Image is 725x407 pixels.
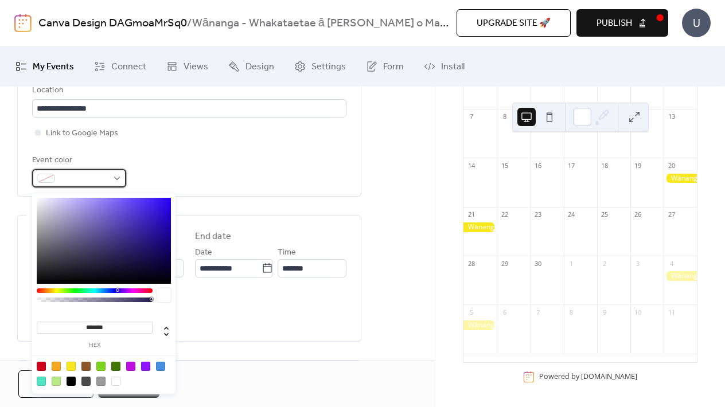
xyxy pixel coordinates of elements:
div: #50E3C2 [37,377,46,386]
img: logo [14,14,32,32]
a: Settings [286,51,354,82]
div: Wānanga 2 [463,320,497,330]
span: Settings [311,60,346,74]
div: 24 [567,210,576,219]
div: 1 [567,259,576,268]
label: hex [37,342,153,349]
div: #F8E71C [67,362,76,371]
div: #000000 [67,377,76,386]
a: Design [220,51,283,82]
a: Install [415,51,473,82]
div: #9B9B9B [96,377,106,386]
div: 8 [567,308,576,316]
div: 27 [667,210,676,219]
div: 5 [467,308,475,316]
div: #7ED321 [96,362,106,371]
div: 8 [500,112,509,121]
div: Wānanga 1 [664,174,697,183]
div: 10 [634,308,642,316]
span: Upgrade site 🚀 [477,17,551,30]
span: Form [383,60,404,74]
div: 26 [634,210,642,219]
div: 2 [601,259,609,268]
div: 25 [601,210,609,219]
b: / [187,13,192,34]
div: 3 [634,259,642,268]
div: Powered by [539,372,637,382]
div: 17 [567,161,576,170]
div: #FFFFFF [111,377,120,386]
div: #D0021B [37,362,46,371]
div: #8B572A [81,362,91,371]
div: 9 [601,308,609,316]
div: 15 [500,161,509,170]
div: 4 [667,259,676,268]
button: Publish [576,9,668,37]
div: #9013FE [141,362,150,371]
span: Date [195,246,212,260]
a: Form [357,51,412,82]
div: #4A4A4A [81,377,91,386]
div: 20 [667,161,676,170]
div: Wānanga 2 [664,271,697,281]
a: Canva Design DAGmoaMrSq0 [38,13,187,34]
div: End date [195,230,231,244]
div: #4A90E2 [156,362,165,371]
a: Connect [85,51,155,82]
div: 21 [467,210,475,219]
div: #417505 [111,362,120,371]
span: Views [184,60,208,74]
span: Install [441,60,465,74]
div: Event color [32,154,124,167]
div: 28 [467,259,475,268]
div: 16 [534,161,543,170]
div: Wānanga 1 [463,222,497,232]
span: Time [278,246,296,260]
div: 19 [634,161,642,170]
div: U [682,9,711,37]
span: Design [245,60,274,74]
b: Wānanga - Whakataetae ā [PERSON_NAME] o Mataatua 2026 [192,13,500,34]
a: [DOMAIN_NAME] [581,372,637,382]
div: 11 [667,308,676,316]
div: #BD10E0 [126,362,135,371]
a: My Events [7,51,83,82]
div: 18 [601,161,609,170]
a: Views [158,51,217,82]
div: 6 [500,308,509,316]
div: Location [32,84,344,97]
span: Publish [597,17,632,30]
span: Link to Google Maps [46,127,118,140]
div: 7 [467,112,475,121]
div: 14 [467,161,475,170]
div: 22 [500,210,509,219]
div: 29 [500,259,509,268]
div: 30 [534,259,543,268]
button: Cancel [18,370,93,398]
div: #F5A623 [52,362,61,371]
button: Upgrade site 🚀 [457,9,571,37]
span: My Events [33,60,74,74]
div: 13 [667,112,676,121]
div: 23 [534,210,543,219]
div: #B8E986 [52,377,61,386]
div: 7 [534,308,543,316]
span: Connect [111,60,146,74]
